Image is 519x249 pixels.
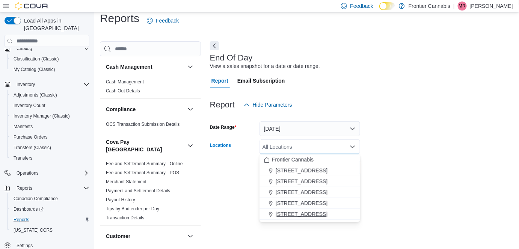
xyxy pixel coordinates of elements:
[100,120,201,132] div: Compliance
[14,113,70,119] span: Inventory Manager (Classic)
[14,169,89,178] span: Operations
[186,141,195,150] button: Cova Pay [GEOGRAPHIC_DATA]
[106,161,183,166] a: Fee and Settlement Summary - Online
[2,168,92,178] button: Operations
[8,100,92,111] button: Inventory Count
[8,64,92,75] button: My Catalog (Classic)
[106,63,184,71] button: Cash Management
[8,153,92,163] button: Transfers
[210,142,231,148] label: Locations
[276,178,327,185] span: [STREET_ADDRESS]
[8,54,92,64] button: Classification (Classic)
[458,2,467,11] div: Mary Reinert
[106,106,136,113] h3: Compliance
[379,2,395,10] input: Dark Mode
[186,62,195,71] button: Cash Management
[276,199,327,207] span: [STREET_ADDRESS]
[8,111,92,121] button: Inventory Manager (Classic)
[259,154,360,220] div: Choose from the following options
[17,81,35,88] span: Inventory
[409,2,450,11] p: Frontier Cannabis
[106,79,144,85] a: Cash Management
[106,188,170,193] a: Payment and Settlement Details
[272,156,314,163] span: Frontier Cannabis
[14,80,38,89] button: Inventory
[8,225,92,235] button: [US_STATE] CCRS
[100,159,201,225] div: Cova Pay [GEOGRAPHIC_DATA]
[11,91,60,100] a: Adjustments (Classic)
[156,17,179,24] span: Feedback
[14,124,33,130] span: Manifests
[14,44,89,53] span: Catalog
[14,169,42,178] button: Operations
[11,54,62,63] a: Classification (Classic)
[144,13,182,28] a: Feedback
[11,133,51,142] a: Purchase Orders
[2,183,92,193] button: Reports
[11,112,89,121] span: Inventory Manager (Classic)
[11,205,89,214] span: Dashboards
[211,73,228,88] span: Report
[106,170,179,176] span: Fee and Settlement Summary - POS
[106,179,146,185] span: Merchant Statement
[106,88,140,94] a: Cash Out Details
[11,65,58,74] a: My Catalog (Classic)
[8,142,92,153] button: Transfers (Classic)
[8,193,92,204] button: Canadian Compliance
[14,227,53,233] span: [US_STATE] CCRS
[106,138,184,153] button: Cova Pay [GEOGRAPHIC_DATA]
[453,2,455,11] p: |
[106,121,180,127] span: OCS Transaction Submission Details
[17,243,33,249] span: Settings
[8,204,92,214] a: Dashboards
[459,2,466,11] span: MR
[210,53,253,62] h3: End Of Day
[8,214,92,225] button: Reports
[210,41,219,50] button: Next
[379,10,380,11] span: Dark Mode
[14,134,48,140] span: Purchase Orders
[11,65,89,74] span: My Catalog (Classic)
[210,124,237,130] label: Date Range
[14,184,35,193] button: Reports
[14,196,58,202] span: Canadian Compliance
[106,170,179,175] a: Fee and Settlement Summary - POS
[17,185,32,191] span: Reports
[11,226,56,235] a: [US_STATE] CCRS
[14,206,44,212] span: Dashboards
[210,62,320,70] div: View a sales snapshot for a date or date range.
[8,132,92,142] button: Purchase Orders
[14,56,59,62] span: Classification (Classic)
[276,167,327,174] span: [STREET_ADDRESS]
[106,197,135,203] span: Payout History
[470,2,513,11] p: [PERSON_NAME]
[259,165,360,176] button: [STREET_ADDRESS]
[106,232,130,240] h3: Customer
[237,73,285,88] span: Email Subscription
[210,100,235,109] h3: Report
[276,210,327,218] span: [STREET_ADDRESS]
[253,101,292,109] span: Hide Parameters
[106,232,184,240] button: Customer
[259,198,360,209] button: [STREET_ADDRESS]
[17,45,32,51] span: Catalog
[11,154,89,163] span: Transfers
[11,215,89,224] span: Reports
[14,66,55,72] span: My Catalog (Classic)
[11,54,89,63] span: Classification (Classic)
[106,215,144,221] span: Transaction Details
[14,145,51,151] span: Transfers (Classic)
[11,101,89,110] span: Inventory Count
[259,209,360,220] button: [STREET_ADDRESS]
[14,217,29,223] span: Reports
[14,80,89,89] span: Inventory
[106,63,152,71] h3: Cash Management
[100,11,139,26] h1: Reports
[2,79,92,90] button: Inventory
[11,215,32,224] a: Reports
[8,90,92,100] button: Adjustments (Classic)
[11,143,54,152] a: Transfers (Classic)
[14,155,32,161] span: Transfers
